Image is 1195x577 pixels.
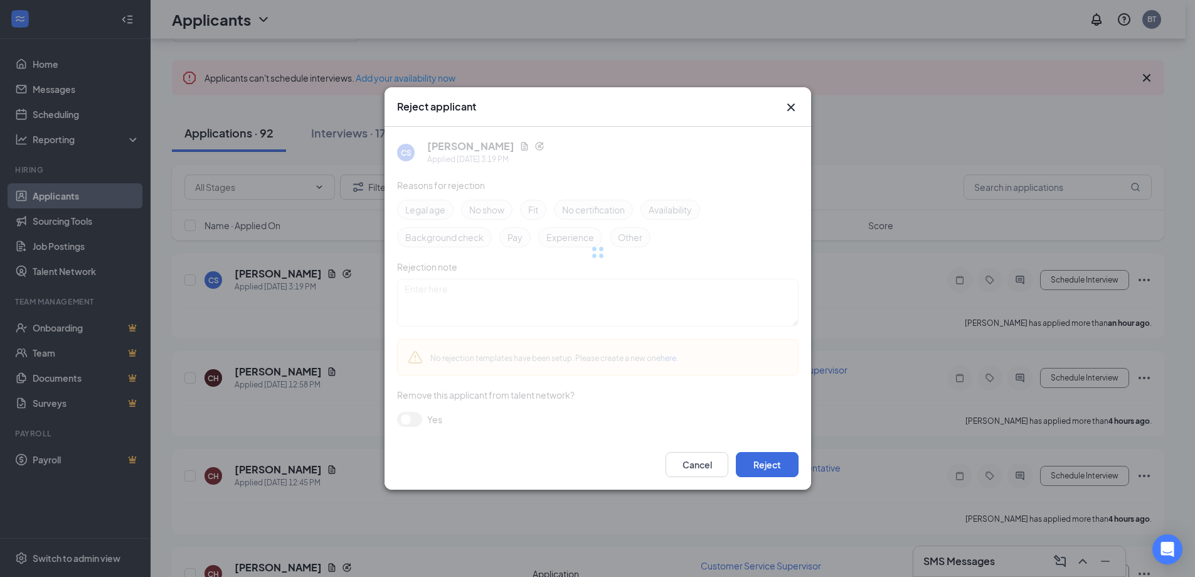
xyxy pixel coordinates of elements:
h3: Reject applicant [397,100,476,114]
button: Cancel [666,452,728,477]
svg: Cross [783,100,799,115]
div: Open Intercom Messenger [1152,534,1182,564]
button: Reject [736,452,799,477]
button: Close [783,100,799,115]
